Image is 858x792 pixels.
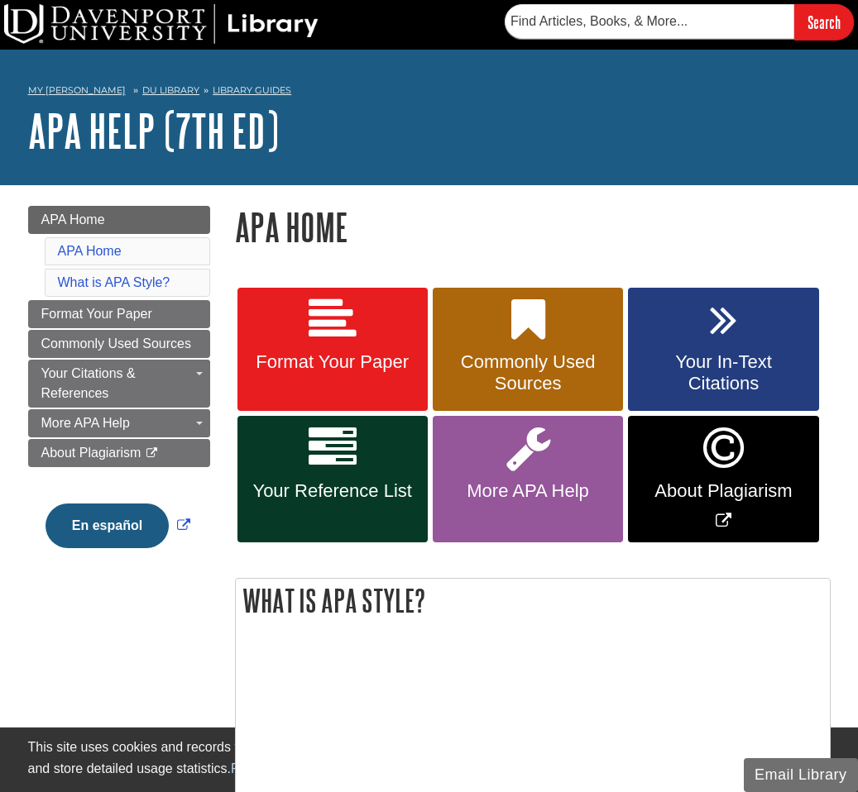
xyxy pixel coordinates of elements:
[28,409,210,437] a: More APA Help
[628,288,818,412] a: Your In-Text Citations
[237,416,428,542] a: Your Reference List
[28,206,210,576] div: Guide Page Menu
[145,448,159,459] i: This link opens in a new window
[58,244,122,258] a: APA Home
[505,4,794,39] input: Find Articles, Books, & More...
[41,366,136,400] span: Your Citations & References
[28,83,126,98] a: My [PERSON_NAME]
[794,4,854,40] input: Search
[433,416,623,542] a: More APA Help
[235,206,831,248] h1: APA Home
[744,758,858,792] button: Email Library
[41,446,141,460] span: About Plagiarism
[58,275,170,289] a: What is APA Style?
[41,307,152,321] span: Format Your Paper
[28,79,831,106] nav: breadcrumb
[41,416,130,430] span: More APA Help
[28,439,210,467] a: About Plagiarism
[250,351,415,373] span: Format Your Paper
[640,351,806,394] span: Your In-Text Citations
[142,84,199,96] a: DU Library
[433,288,623,412] a: Commonly Used Sources
[4,4,319,44] img: DU Library
[28,300,210,328] a: Format Your Paper
[28,737,831,782] div: This site uses cookies and records your IP address for usage statistics. Additionally, we use Goo...
[41,336,191,351] span: Commonly Used Sources
[28,105,279,156] a: APA Help (7th Ed)
[237,288,428,412] a: Format Your Paper
[445,480,611,502] span: More APA Help
[445,351,611,394] span: Commonly Used Sources
[250,480,415,502] span: Your Reference List
[28,360,210,408] a: Your Citations & References
[28,330,210,358] a: Commonly Used Sources
[41,518,194,532] a: Link opens in new window
[640,480,806,502] span: About Plagiarism
[28,206,210,234] a: APA Home
[236,579,830,623] h2: What is APA Style?
[41,212,105,227] span: APA Home
[46,503,169,548] button: En español
[213,84,291,96] a: Library Guides
[628,416,818,542] a: Link opens in new window
[505,4,854,40] form: Searches DU Library's articles, books, and more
